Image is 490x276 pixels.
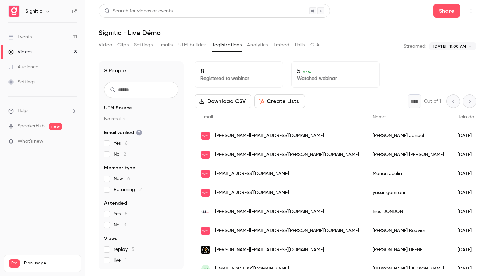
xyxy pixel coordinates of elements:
[366,183,451,202] div: yassir gamrani
[366,164,451,183] div: Manon Joulin
[178,39,206,50] button: UTM builder
[201,170,210,178] img: signitic.com
[215,227,359,235] span: [PERSON_NAME][EMAIL_ADDRESS][PERSON_NAME][DOMAIN_NAME]
[201,132,210,140] img: signitic.com
[158,39,173,50] button: Emails
[200,75,277,82] p: Registered to webinar
[201,246,210,254] img: resosign.fr
[215,189,289,196] span: [EMAIL_ADDRESS][DOMAIN_NAME]
[465,5,476,16] button: Top Bar Actions
[104,105,132,111] span: UTM Source
[104,116,178,122] p: No results
[458,115,479,119] span: Join date
[117,39,129,50] button: Clips
[451,202,486,221] div: [DATE]
[201,115,213,119] span: Email
[215,246,324,254] span: [PERSON_NAME][EMAIL_ADDRESS][DOMAIN_NAME]
[451,145,486,164] div: [DATE]
[201,208,210,216] img: lagence123.com
[125,212,128,217] span: 5
[200,67,277,75] p: 8
[139,187,142,192] span: 2
[366,145,451,164] div: [PERSON_NAME] [PERSON_NAME]
[8,64,38,70] div: Audience
[134,39,153,50] button: Settings
[132,247,134,252] span: 5
[8,79,35,85] div: Settings
[114,186,142,193] span: Returning
[433,4,460,18] button: Share
[451,164,486,183] div: [DATE]
[297,75,374,82] p: Watched webinar
[125,258,127,263] span: 1
[366,221,451,240] div: [PERSON_NAME] Bouvier
[247,39,268,50] button: Analytics
[125,141,128,146] span: 6
[215,132,324,139] span: [PERSON_NAME][EMAIL_ADDRESS][DOMAIN_NAME]
[104,235,117,242] span: Views
[99,39,112,50] button: Video
[211,39,242,50] button: Registrations
[215,208,324,215] span: [PERSON_NAME][EMAIL_ADDRESS][DOMAIN_NAME]
[366,126,451,145] div: [PERSON_NAME] Januel
[215,151,359,158] span: [PERSON_NAME][EMAIL_ADDRESS][PERSON_NAME][DOMAIN_NAME]
[451,126,486,145] div: [DATE]
[310,39,320,50] button: CTA
[114,211,128,218] span: Yes
[18,107,28,115] span: Help
[451,183,486,202] div: [DATE]
[104,67,126,75] h1: 8 People
[25,8,42,15] h6: Signitic
[9,6,19,17] img: Signitic
[451,221,486,240] div: [DATE]
[404,43,426,50] p: Streamed:
[203,266,208,272] span: JD
[373,115,386,119] span: Name
[201,227,210,235] img: signitic.com
[124,223,126,227] span: 3
[8,49,32,55] div: Videos
[201,189,210,197] img: signitic.com
[114,175,130,182] span: New
[114,151,126,158] span: No
[49,123,62,130] span: new
[8,107,77,115] li: help-dropdown-opener
[8,34,32,40] div: Events
[114,222,126,228] span: No
[18,138,43,145] span: What's new
[195,94,251,108] button: Download CSV
[366,202,451,221] div: Inès DONDON
[215,265,289,273] span: [EMAIL_ADDRESS][DOMAIN_NAME]
[451,240,486,259] div: [DATE]
[9,259,20,268] span: Pro
[114,246,134,253] span: replay
[254,94,305,108] button: Create Lists
[114,257,127,264] span: live
[201,151,210,159] img: signitic.com
[450,43,466,49] span: 11:00 AM
[99,29,476,37] h1: Signitic - Live Démo
[104,129,142,136] span: Email verified
[215,170,289,177] span: [EMAIL_ADDRESS][DOMAIN_NAME]
[127,176,130,181] span: 6
[114,140,128,147] span: Yes
[297,67,374,75] p: 5
[104,165,135,171] span: Member type
[303,70,311,74] span: 63 %
[274,39,290,50] button: Embed
[124,152,126,157] span: 2
[295,39,305,50] button: Polls
[18,123,45,130] a: SpeakerHub
[424,98,441,105] p: Out of 1
[433,43,447,49] span: [DATE],
[104,200,127,207] span: Attended
[24,261,77,266] span: Plan usage
[366,240,451,259] div: [PERSON_NAME] HEENE
[104,7,173,15] div: Search for videos or events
